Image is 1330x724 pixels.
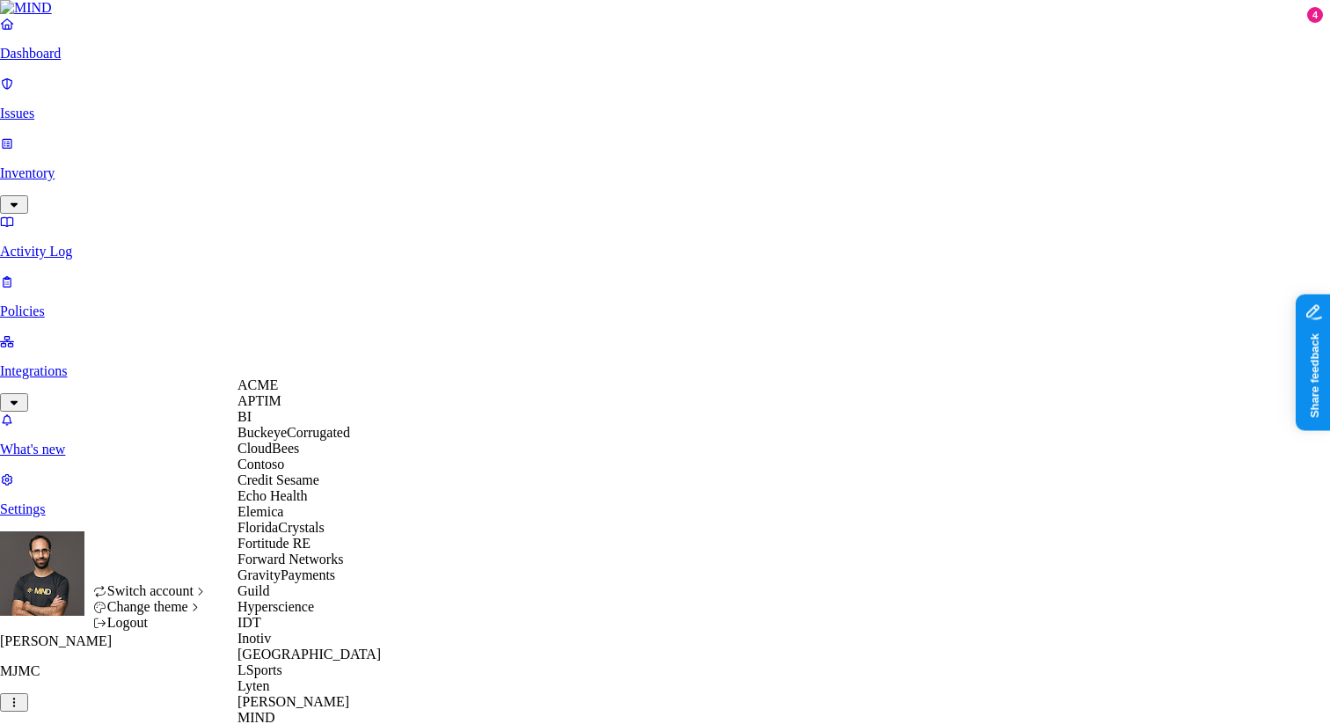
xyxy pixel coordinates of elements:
div: Logout [93,615,208,631]
span: [GEOGRAPHIC_DATA] [237,647,381,662]
span: Lyten [237,678,269,693]
span: Change theme [107,599,188,614]
span: BI [237,409,252,424]
span: Forward Networks [237,552,343,567]
span: Hyperscience [237,599,314,614]
span: Contoso [237,457,284,472]
span: Inotiv [237,631,271,646]
span: Echo Health [237,488,308,503]
span: Switch account [107,583,194,598]
span: ACME [237,377,278,392]
span: APTIM [237,393,281,408]
span: LSports [237,662,282,677]
span: CloudBees [237,441,299,456]
span: Fortitude RE [237,536,311,551]
span: GravityPayments [237,567,335,582]
span: [PERSON_NAME] [237,694,349,709]
span: IDT [237,615,261,630]
span: Credit Sesame [237,472,319,487]
span: BuckeyeCorrugated [237,425,350,440]
span: Elemica [237,504,283,519]
span: FloridaCrystals [237,520,325,535]
span: Guild [237,583,269,598]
